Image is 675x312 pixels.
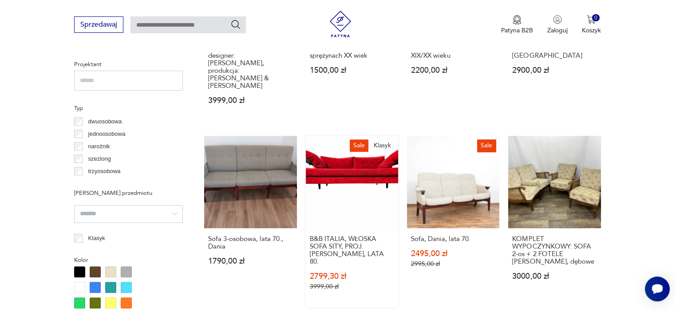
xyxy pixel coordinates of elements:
p: Zaloguj [547,26,568,35]
p: 2799,30 zł [310,273,394,280]
img: Patyna - sklep z meblami i dekoracjami vintage [327,11,354,37]
img: Ikona koszyka [587,15,596,24]
button: Szukaj [230,19,241,30]
p: Typ [74,103,183,113]
p: 2995,00 zł [411,260,495,268]
p: Projektant [74,59,183,69]
button: 0Koszyk [582,15,601,35]
p: 1500,00 zł [310,67,394,74]
a: Ikona medaluPatyna B2B [501,15,533,35]
p: dwuosobowa [88,117,122,126]
p: 2900,00 zł [512,67,596,74]
p: Kolor [74,255,183,265]
p: 3999,00 zł [310,283,394,290]
h3: Sofa 3-osobowa, lata 70., Dania [208,235,292,250]
p: trzyosobowa [88,166,121,176]
p: 3999,00 zł [208,97,292,104]
h3: Sofa 3-osobowa Ekornes, lata 80., [GEOGRAPHIC_DATA] [512,37,596,59]
button: Patyna B2B [501,15,533,35]
h3: Sofa skórzana brązowa, duński design, lata 60., designer: [PERSON_NAME], produkcja: [PERSON_NAME]... [208,37,292,90]
p: [PERSON_NAME] przedmiotu [74,188,183,198]
iframe: Smartsupp widget button [645,276,670,301]
div: 0 [592,14,600,22]
a: SaleKlasykB&B ITALIA, WŁOSKA SOFA SITY, PROJ. ANTONIO CITTERIO, LATA 80.B&B ITALIA, WŁOSKA SOFA S... [306,136,398,308]
p: jednoosobowa [88,129,126,139]
h3: KOMPLET WYPOCZYNKOWY: SOFA 2-os + 2 FOTELE [PERSON_NAME], dębowe [512,235,596,265]
a: Sofa 3-osobowa, lata 70., DaniaSofa 3-osobowa, lata 70., Dania1790,00 zł [204,136,296,308]
h3: Sofka Siedzisko Ludwikowskie na sprężynach XX wiek [310,37,394,59]
p: 1790,00 zł [208,257,292,265]
p: 2495,00 zł [411,250,495,257]
p: 2200,00 zł [411,67,495,74]
button: Zaloguj [547,15,568,35]
h3: Sofka Siedzisko Barok/rokoko lite drewno z XIX/XX wieku [411,37,495,59]
p: 3000,00 zł [512,273,596,280]
h3: B&B ITALIA, WŁOSKA SOFA SITY, PROJ. [PERSON_NAME], LATA 80. [310,235,394,265]
p: szezlong [88,154,111,164]
p: Koszyk [582,26,601,35]
img: Ikona medalu [513,15,521,25]
p: Klasyk [88,233,105,243]
a: SaleSofa, Dania, lata 70.Sofa, Dania, lata 70.2495,00 zł2995,00 zł [407,136,499,308]
img: Ikonka użytkownika [553,15,562,24]
p: Patyna B2B [501,26,533,35]
a: KOMPLET WYPOCZYNKOWY: SOFA 2-os + 2 FOTELE Ludwik, dęboweKOMPLET WYPOCZYNKOWY: SOFA 2-os + 2 FOTE... [508,136,600,308]
p: narożnik [88,142,110,151]
a: Sprzedawaj [74,22,123,28]
button: Sprzedawaj [74,16,123,33]
h3: Sofa, Dania, lata 70. [411,235,495,243]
